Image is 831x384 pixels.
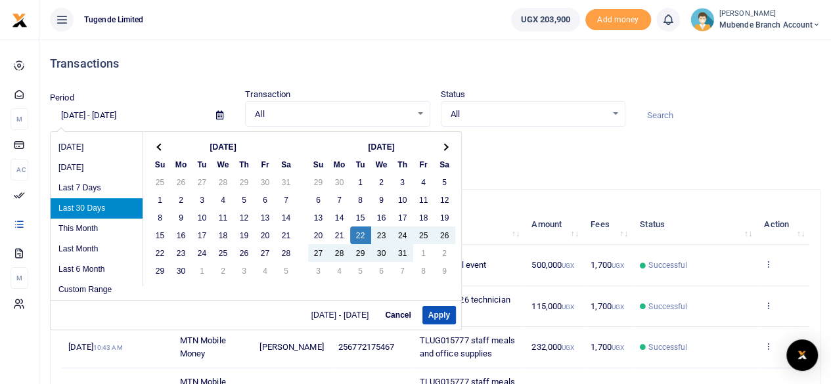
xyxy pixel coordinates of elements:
[308,226,329,244] td: 20
[524,204,583,245] th: Amount: activate to sort column ascending
[192,244,213,262] td: 24
[234,262,255,280] td: 3
[531,260,574,270] span: 500,000
[50,104,206,127] input: select period
[392,226,413,244] td: 24
[308,191,329,209] td: 6
[255,191,276,209] td: 6
[350,262,371,280] td: 5
[192,209,213,226] td: 10
[633,204,757,245] th: Status: activate to sort column ascending
[591,301,624,311] span: 1,700
[311,311,374,319] span: [DATE] - [DATE]
[171,138,276,156] th: [DATE]
[213,191,234,209] td: 4
[51,239,143,259] li: Last Month
[276,191,297,209] td: 7
[719,19,820,31] span: Mubende Branch Account
[276,173,297,191] td: 31
[413,262,434,280] td: 8
[585,9,651,31] li: Toup your wallet
[757,204,809,245] th: Action: activate to sort column ascending
[171,244,192,262] td: 23
[350,209,371,226] td: 15
[648,301,687,312] span: Successful
[441,88,466,101] label: Status
[255,209,276,226] td: 13
[255,244,276,262] td: 27
[392,244,413,262] td: 31
[171,173,192,191] td: 26
[511,8,580,32] a: UGX 203,900
[171,262,192,280] td: 30
[50,91,74,104] label: Period
[255,226,276,244] td: 20
[413,173,434,191] td: 4
[506,8,585,32] li: Wallet ballance
[51,158,143,178] li: [DATE]
[308,244,329,262] td: 27
[150,209,171,226] td: 8
[276,226,297,244] td: 21
[234,191,255,209] td: 5
[379,306,416,324] button: Cancel
[371,209,392,226] td: 16
[150,244,171,262] td: 22
[329,209,350,226] td: 14
[51,178,143,198] li: Last 7 Days
[392,209,413,226] td: 17
[276,156,297,173] th: Sa
[308,262,329,280] td: 3
[276,209,297,226] td: 14
[308,173,329,191] td: 29
[521,13,570,26] span: UGX 203,900
[350,191,371,209] td: 8
[329,156,350,173] th: Mo
[329,226,350,244] td: 21
[562,262,574,269] small: UGX
[350,156,371,173] th: Tu
[434,156,455,173] th: Sa
[690,8,820,32] a: profile-user [PERSON_NAME] Mubende Branch Account
[11,267,28,289] li: M
[11,159,28,181] li: Ac
[612,303,624,310] small: UGX
[350,244,371,262] td: 29
[150,226,171,244] td: 15
[192,191,213,209] td: 3
[786,339,818,371] div: Open Intercom Messenger
[392,173,413,191] td: 3
[255,173,276,191] td: 30
[259,342,323,352] span: [PERSON_NAME]
[213,226,234,244] td: 18
[192,173,213,191] td: 27
[51,198,143,219] li: Last 30 Days
[171,226,192,244] td: 16
[434,262,455,280] td: 9
[591,260,624,270] span: 1,700
[531,301,574,311] span: 115,000
[192,262,213,280] td: 1
[329,138,434,156] th: [DATE]
[648,341,687,353] span: Successful
[371,173,392,191] td: 2
[12,12,28,28] img: logo-small
[213,209,234,226] td: 11
[308,209,329,226] td: 13
[50,56,820,71] h4: Transactions
[612,344,624,351] small: UGX
[150,191,171,209] td: 1
[648,259,687,271] span: Successful
[371,244,392,262] td: 30
[531,342,574,352] span: 232,000
[171,191,192,209] td: 2
[150,262,171,280] td: 29
[422,306,456,324] button: Apply
[591,342,624,352] span: 1,700
[12,14,28,24] a: logo-small logo-large logo-large
[308,156,329,173] th: Su
[255,156,276,173] th: Fr
[413,191,434,209] td: 11
[585,14,651,24] a: Add money
[585,9,651,31] span: Add money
